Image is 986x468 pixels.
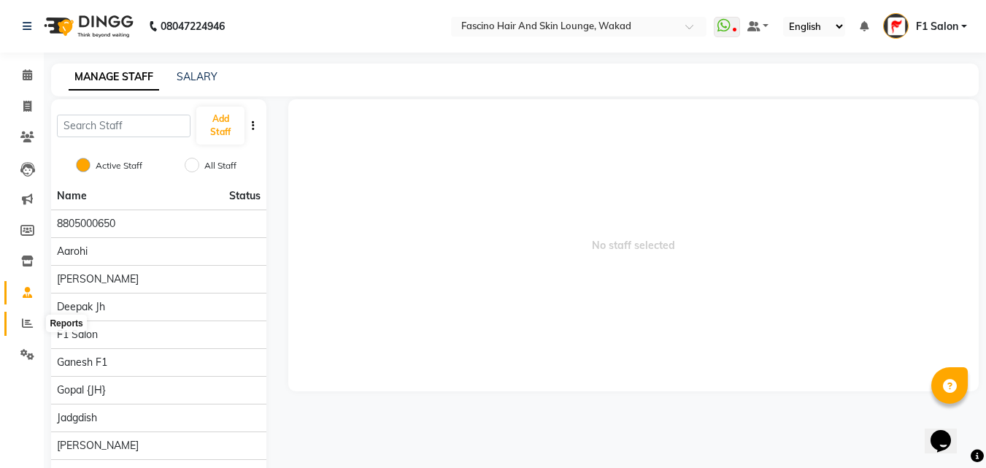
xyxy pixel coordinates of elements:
[37,6,137,47] img: logo
[57,438,139,453] span: [PERSON_NAME]
[229,188,261,204] span: Status
[204,159,236,172] label: All Staff
[96,159,142,172] label: Active Staff
[57,410,97,426] span: Jadgdish
[69,64,159,91] a: MANAGE STAFF
[288,99,979,391] span: No staff selected
[57,216,115,231] span: 8805000650
[46,315,86,332] div: Reports
[57,244,88,259] span: Aarohi
[925,410,971,453] iframe: chat widget
[57,272,139,287] span: [PERSON_NAME]
[57,355,107,370] span: Ganesh F1
[57,189,87,202] span: Name
[196,107,244,145] button: Add Staff
[161,6,225,47] b: 08047224946
[177,70,217,83] a: SALARY
[57,383,106,398] span: Gopal {JH}
[883,13,909,39] img: F1 Salon
[916,19,958,34] span: F1 Salon
[57,115,190,137] input: Search Staff
[57,299,105,315] span: Deepak jh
